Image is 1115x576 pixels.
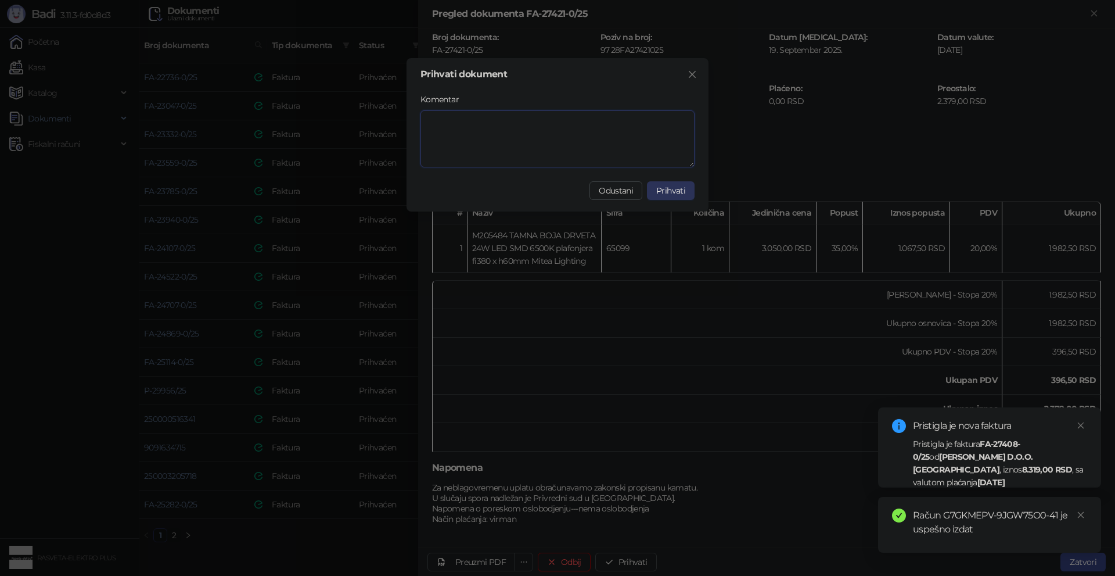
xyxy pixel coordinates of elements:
[647,181,695,200] button: Prihvati
[420,110,695,167] textarea: Komentar
[599,185,633,196] span: Odustani
[656,185,685,196] span: Prihvati
[420,93,466,106] label: Komentar
[913,438,1087,489] div: Pristigla je faktura od , iznos , sa valutom plaćanja
[683,65,702,84] button: Close
[589,181,642,200] button: Odustani
[1077,421,1085,430] span: close
[913,452,1033,475] strong: [PERSON_NAME] D.O.O. [GEOGRAPHIC_DATA]
[977,477,1005,488] strong: [DATE]
[1022,464,1072,475] strong: 8.319,00 RSD
[688,70,697,79] span: close
[892,419,906,433] span: info-circle
[892,509,906,523] span: check-circle
[1074,509,1087,521] a: Close
[913,419,1087,433] div: Pristigla je nova faktura
[420,70,695,79] div: Prihvati dokument
[1074,419,1087,432] a: Close
[913,509,1087,536] div: Račun G7GKMEPV-9JGW75O0-41 je uspešno izdat
[1077,511,1085,519] span: close
[683,70,702,79] span: Zatvori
